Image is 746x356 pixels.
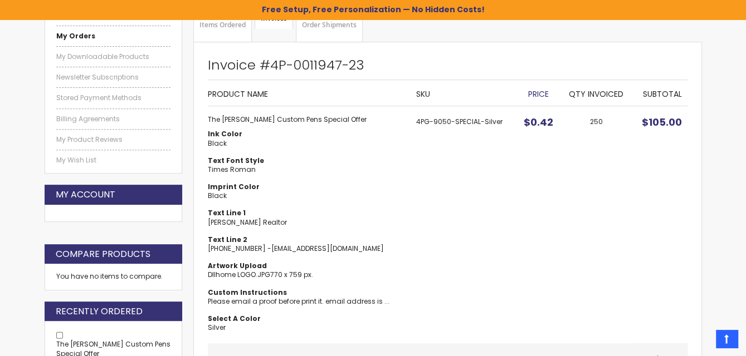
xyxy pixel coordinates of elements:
[516,80,560,106] th: Price
[208,314,405,323] dt: Select A Color
[56,248,150,260] strong: Compare Products
[296,8,363,42] a: Order Shipments
[208,191,405,200] dd: Black
[208,182,405,191] dt: Imprint Color
[208,139,405,148] dd: Black
[632,80,688,106] th: Subtotal
[56,32,171,41] a: My Orders
[208,165,405,174] dd: Times Roman
[56,305,143,318] strong: Recently Ordered
[208,323,405,332] dd: Silver
[411,106,516,343] td: 4PG-9050-SPECIAL-Silver
[56,93,171,102] a: Stored Payment Methods
[411,80,516,106] th: SKU
[208,235,405,244] dt: Text Line 2
[208,56,364,74] strong: Invoice #4P-0011947-23
[208,130,405,139] dt: Ink Color
[208,270,405,279] dd: 770 x 759 px.
[208,209,405,217] dt: Text Line 1
[208,218,405,227] dd: [PERSON_NAME] Realtor
[56,135,171,144] a: My Product Reviews
[524,115,553,129] span: $0.42
[208,297,405,306] dd: Please email a proof before print it. email address is ...
[56,73,171,82] a: Newsletter Subscriptions
[193,8,252,42] a: Items Ordered
[56,52,171,61] a: My Downloadable Products
[208,270,270,279] a: DIlhome LOGO.JPG
[642,115,682,129] span: $105.00
[560,80,632,106] th: Qty Invoiced
[208,115,405,124] strong: The [PERSON_NAME] Custom Pens Special Offer
[208,261,405,270] dt: Artwork Upload
[56,115,171,123] a: Billing Agreements
[56,189,115,201] strong: My Account
[208,80,411,106] th: Product Name
[56,31,95,41] strong: My Orders
[208,156,405,165] dt: Text Font Style
[208,288,405,297] dt: Custom Instructions
[208,244,405,253] dd: [PHONE_NUMBER] - [EMAIL_ADDRESS][DOMAIN_NAME]
[589,117,602,126] span: 250
[716,330,738,348] a: Top
[45,264,183,290] div: You have no items to compare.
[56,156,171,165] a: My Wish List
